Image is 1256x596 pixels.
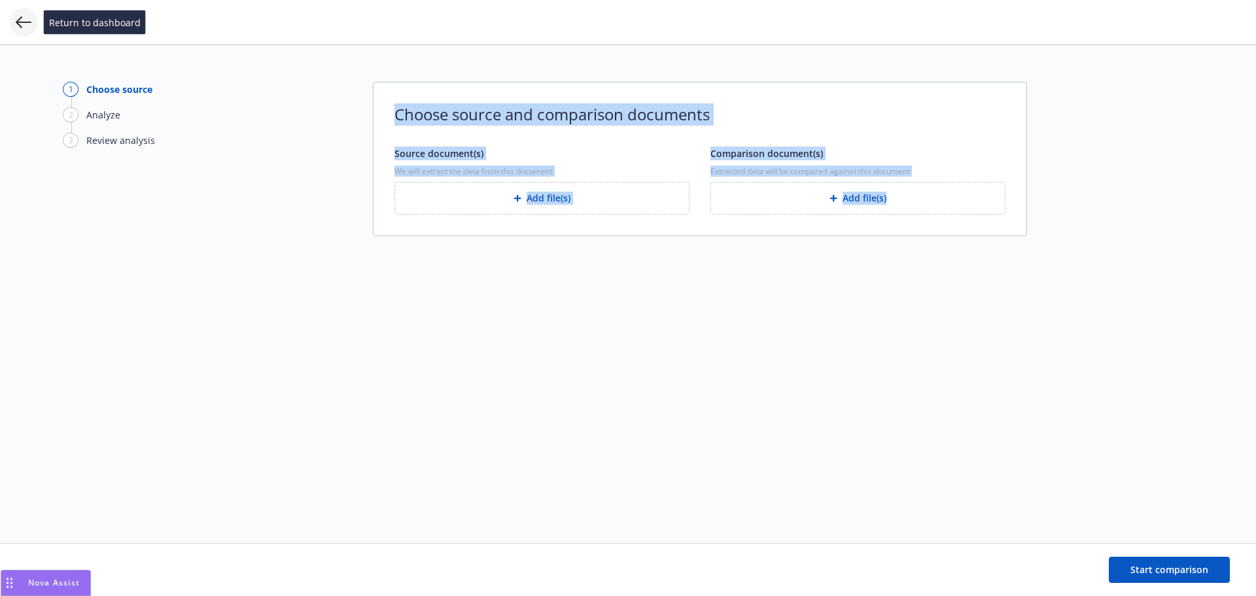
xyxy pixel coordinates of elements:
span: Extracted data will be compared against this document [710,166,1005,177]
div: Drag to move [1,570,18,595]
span: Source document(s) [394,147,483,160]
span: Choose source and comparison documents [394,103,1005,126]
div: Review analysis [86,133,155,147]
div: 3 [63,133,78,148]
span: Nova Assist [28,577,80,588]
span: Start comparison [1130,563,1208,576]
button: Add file(s) [710,182,1005,215]
div: Analyze [86,108,120,122]
button: Add file(s) [394,182,689,215]
button: Start comparison [1109,557,1230,583]
span: Return to dashboard [49,16,141,29]
span: Comparison document(s) [710,147,823,160]
span: We will extract the data from this document [394,166,689,177]
div: 2 [63,107,78,122]
button: Nova Assist [1,570,91,596]
div: 1 [63,82,78,97]
div: Choose source [86,82,152,96]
